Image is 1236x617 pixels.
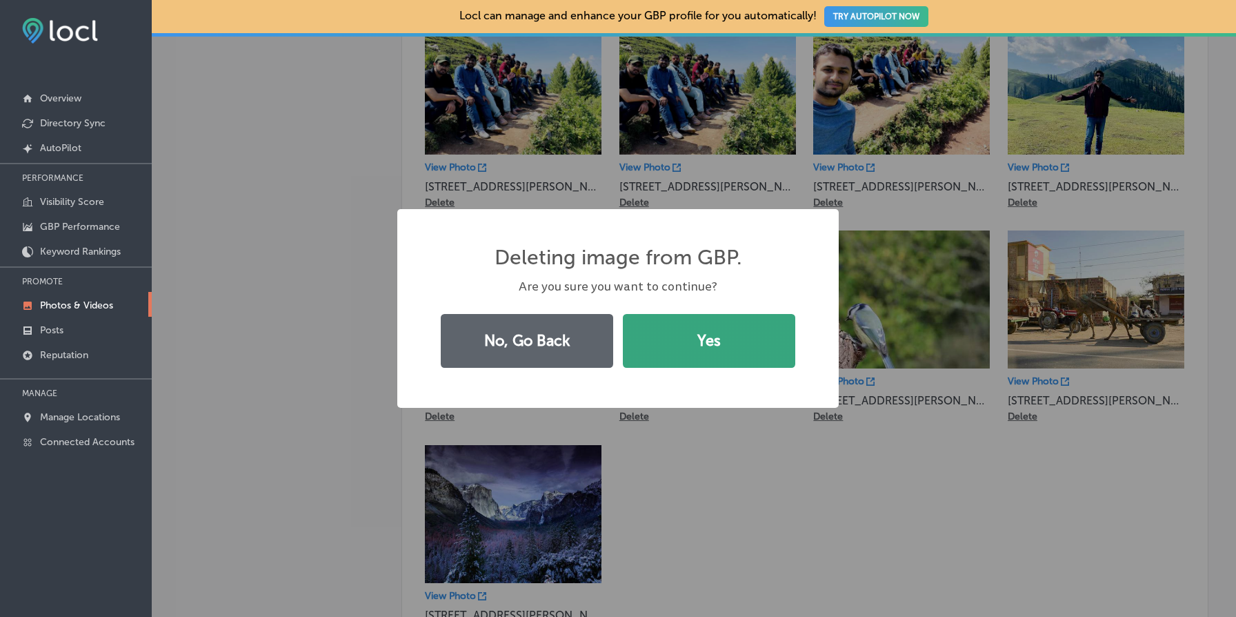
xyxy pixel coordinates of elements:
button: TRY AUTOPILOT NOW [824,6,928,27]
p: GBP Performance [40,221,120,233]
button: No, Go Back [441,314,613,368]
p: Reputation [40,349,88,361]
h2: Deleting image from GBP. [495,245,742,270]
p: Overview [40,92,81,104]
button: Yes [623,314,795,368]
p: Connected Accounts [40,436,134,448]
p: Keyword Rankings [40,246,121,257]
div: Are you sure you want to continue? [433,278,803,295]
p: AutoPilot [40,142,81,154]
p: Photos & Videos [40,300,113,311]
img: fda3e92497d09a02dc62c9cd864e3231.png [22,18,98,43]
p: Manage Locations [40,411,120,423]
p: Posts [40,324,63,336]
p: Visibility Score [40,196,104,208]
p: Directory Sync [40,117,106,129]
